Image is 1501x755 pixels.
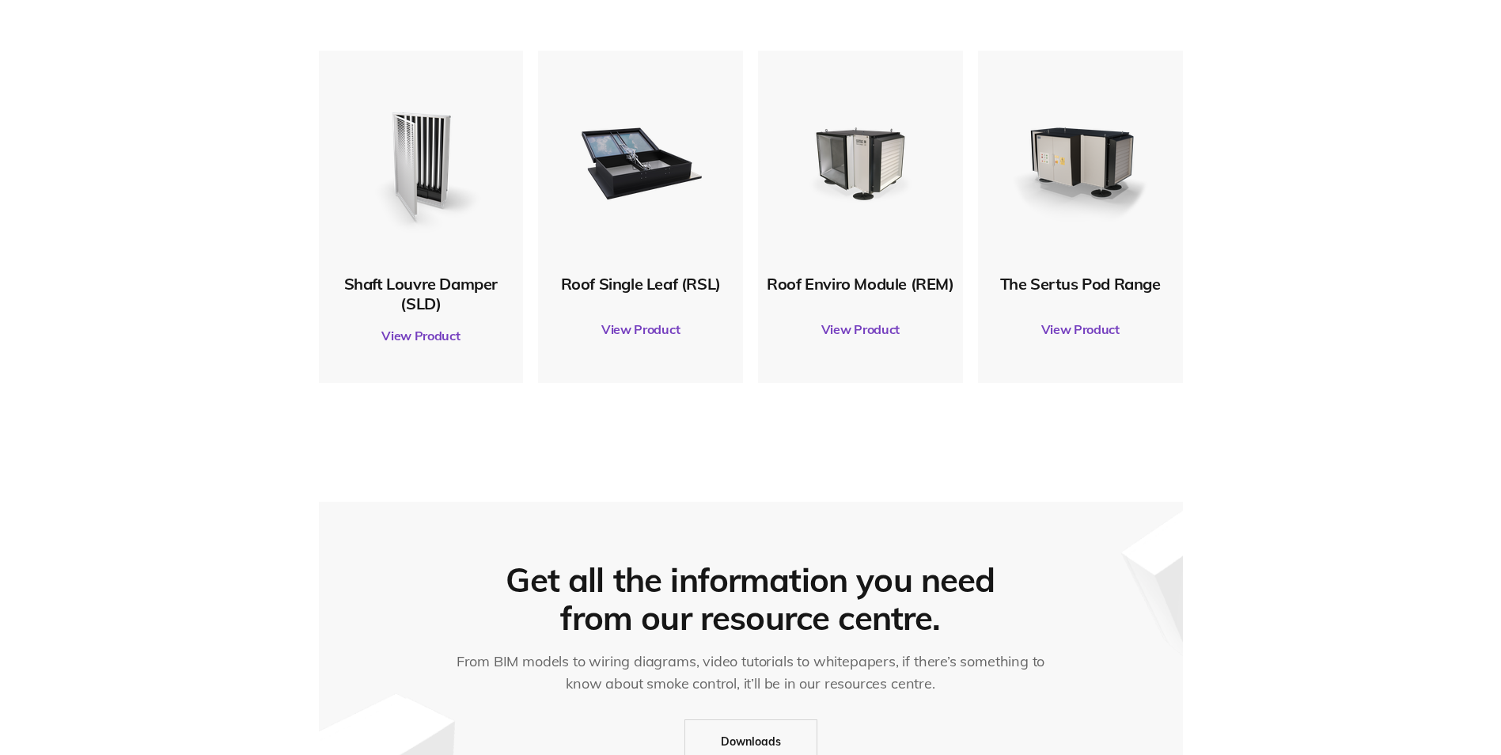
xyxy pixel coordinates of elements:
[495,561,1007,637] div: Get all the information you need from our resource centre.
[986,307,1175,351] a: View Product
[546,307,735,351] a: View Product
[766,307,955,351] a: View Product
[986,274,1175,294] div: The Sertus Pod Range
[766,274,955,294] div: Roof Enviro Module (REM)
[546,274,735,294] div: Roof Single Leaf (RSL)
[327,274,516,313] div: Shaft Louvre Damper (SLD)
[446,651,1055,695] div: From BIM models to wiring diagrams, video tutorials to whitepapers, if there’s something to know ...
[1422,679,1501,755] iframe: Chat Widget
[327,313,516,358] a: View Product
